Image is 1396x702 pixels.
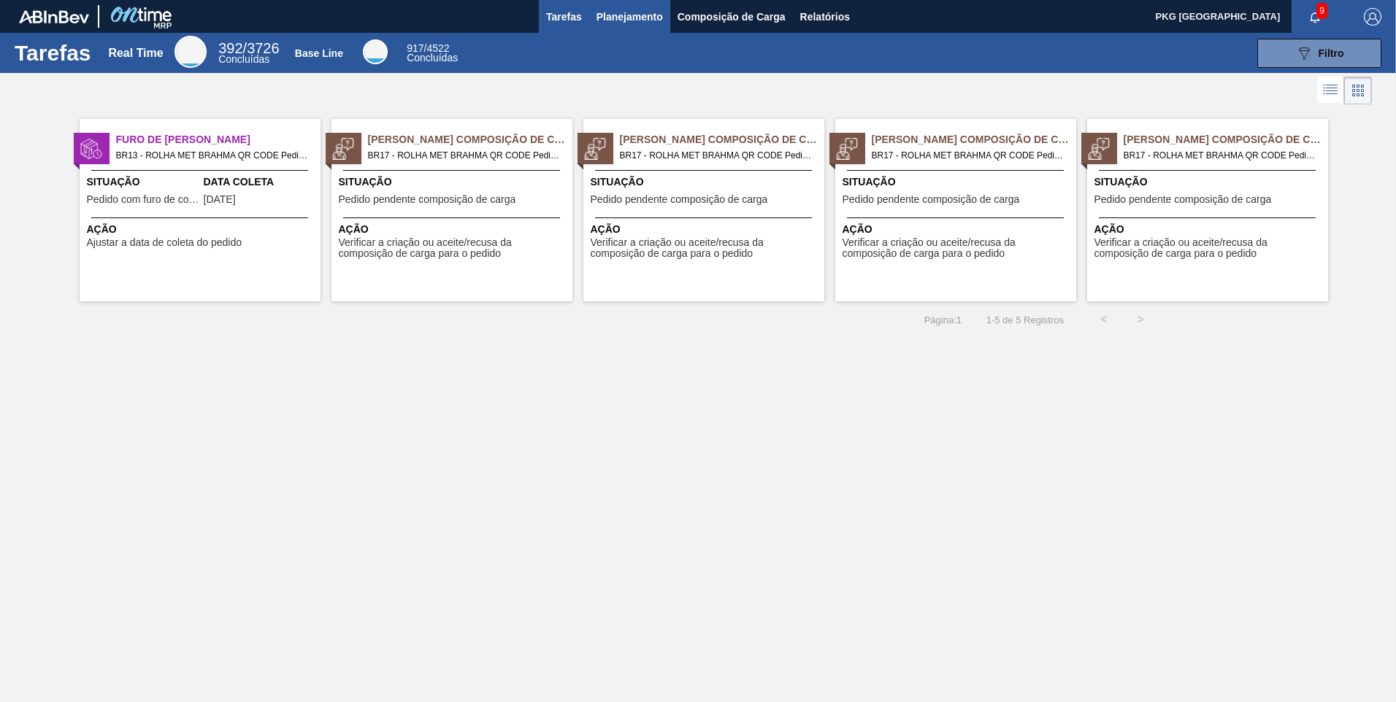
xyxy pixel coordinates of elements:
[407,52,458,63] span: Concluídas
[218,40,242,56] span: 392
[87,174,200,190] span: Situação
[204,174,317,190] span: Data Coleta
[843,174,1073,190] span: Situação
[1319,47,1344,59] span: Filtro
[1364,8,1381,26] img: Logout
[1094,237,1324,260] span: Verificar a criação ou aceite/recusa da composição de carga para o pedido
[1086,301,1122,338] button: <
[332,138,354,160] img: status
[295,47,343,59] div: Base Line
[80,138,102,160] img: status
[339,194,516,205] span: Pedido pendente composição de carga
[218,53,269,65] span: Concluídas
[1124,132,1328,147] span: Pedido Aguardando Composição de Carga
[368,132,572,147] span: Pedido Aguardando Composição de Carga
[983,315,1064,325] span: 1 - 5 de 5 Registros
[1257,39,1381,68] button: Filtro
[1317,77,1344,104] div: Visão em Lista
[597,8,663,26] span: Planejamento
[87,237,242,248] span: Ajustar a data de coleta do pedido
[620,132,824,147] span: Pedido Aguardando Composição de Carga
[108,47,163,60] div: Real Time
[678,8,786,26] span: Composição de Carga
[872,132,1076,147] span: Pedido Aguardando Composição de Carga
[87,194,200,205] span: Pedido com furo de coleta
[218,42,279,64] div: Real Time
[843,222,1073,237] span: Ação
[591,174,821,190] span: Situação
[87,222,317,237] span: Ação
[1124,147,1316,163] span: BR17 - ROLHA MET BRAHMA QR CODE Pedido - 1967137
[407,42,449,54] span: / 4522
[116,147,309,163] span: BR13 - ROLHA MET BRAHMA QR CODE Pedido - 1947391
[1292,7,1338,27] button: Notificações
[843,194,1020,205] span: Pedido pendente composição de carga
[620,147,813,163] span: BR17 - ROLHA MET BRAHMA QR CODE Pedido - 1967135
[368,147,561,163] span: BR17 - ROLHA MET BRAHMA QR CODE Pedido - 1967134
[204,194,236,205] span: 16/06/2025
[339,174,569,190] span: Situação
[116,132,321,147] span: Furo de Coleta
[15,45,91,61] h1: Tarefas
[218,40,279,56] span: / 3726
[836,138,858,160] img: status
[591,222,821,237] span: Ação
[174,36,207,68] div: Real Time
[407,44,458,63] div: Base Line
[1088,138,1110,160] img: status
[872,147,1065,163] span: BR17 - ROLHA MET BRAHMA QR CODE Pedido - 1967136
[19,10,89,23] img: TNhmsLtSVTkK8tSr43FrP2fwEKptu5GPRR3wAAAABJRU5ErkJggg==
[1094,222,1324,237] span: Ação
[591,237,821,260] span: Verificar a criação ou aceite/recusa da composição de carga para o pedido
[843,237,1073,260] span: Verificar a criação ou aceite/recusa da composição de carga para o pedido
[1344,77,1372,104] div: Visão em Cards
[546,8,582,26] span: Tarefas
[1094,174,1324,190] span: Situação
[1316,3,1327,19] span: 9
[591,194,768,205] span: Pedido pendente composição de carga
[800,8,850,26] span: Relatórios
[339,237,569,260] span: Verificar a criação ou aceite/recusa da composição de carga para o pedido
[407,42,423,54] span: 917
[363,39,388,64] div: Base Line
[1094,194,1272,205] span: Pedido pendente composição de carga
[584,138,606,160] img: status
[339,222,569,237] span: Ação
[1122,301,1159,338] button: >
[924,315,962,325] span: Página : 1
